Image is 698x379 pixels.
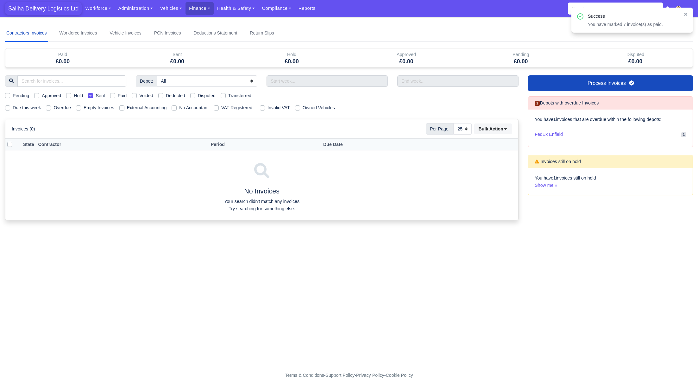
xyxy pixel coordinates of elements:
[258,2,295,15] a: Compliance
[535,159,581,164] h6: Invoices still on hold
[125,58,230,65] h5: £0.00
[8,187,516,196] h4: No Invoices
[209,139,321,150] th: Period
[528,168,693,195] div: You have invoices still on hold
[295,2,319,15] a: Reports
[583,58,688,65] h5: £0.00
[528,75,693,91] a: Process Invoices
[235,48,349,67] div: Hold
[321,139,468,150] th: Due Date
[239,51,344,58] div: Hold
[8,158,516,212] div: No Invoices
[578,48,693,67] div: Disputed
[21,139,36,150] th: State
[474,123,512,134] button: Bulk Action
[426,123,454,135] span: Per Page:
[12,126,35,132] h6: Invoices (0)
[356,373,384,378] a: Privacy Policy
[74,92,83,99] label: Hold
[228,92,251,99] label: Transferred
[285,373,324,378] a: Terms & Conditions
[96,92,105,99] label: Sent
[588,21,678,28] div: You have marked 7 invoice(s) as paid.
[303,104,335,111] label: Owned Vehicles
[535,183,557,188] a: Show me »
[115,2,156,15] a: Administration
[108,25,142,42] a: Vehicle Invoices
[326,373,355,378] a: Support Policy
[666,349,698,379] iframe: Chat Widget
[179,104,209,111] label: No Accountant
[468,51,573,58] div: Pending
[267,75,388,87] input: Start week...
[10,51,115,58] div: Paid
[166,92,185,99] label: Deducted
[239,58,344,65] h5: £0.00
[17,75,126,87] input: Search for invoices...
[535,100,599,106] h6: Depots with overdue Invoices
[156,2,186,15] a: Vehicles
[535,131,563,138] span: FedEx Enfield
[568,3,663,15] input: Search...
[588,13,678,20] div: Success
[267,104,290,111] label: Invalid VAT
[118,92,127,99] label: Paid
[120,48,235,67] div: Sent
[349,48,463,67] div: Approved
[553,175,556,180] strong: 1
[139,92,153,99] label: Voided
[169,372,530,379] div: - - -
[463,48,578,67] div: Pending
[553,117,556,122] strong: 1
[186,2,214,15] a: Finance
[84,104,114,111] label: Empty Invoices
[535,128,686,141] a: FedEx Enfield 1
[5,25,48,42] a: Contractors Invoices
[535,101,540,106] span: 1
[10,58,115,65] h5: £0.00
[5,3,82,15] a: Saliha Delivery Logistics Ltd
[535,116,686,123] p: You have invoices that are overdue within the following depots:
[5,48,120,67] div: Paid
[82,2,115,15] a: Workforce
[13,92,29,99] label: Pending
[127,104,167,111] label: External Accounting
[58,25,98,42] a: Workforce Invoices
[8,198,516,212] p: Your search didn't match any invoices Try searching for something else.
[198,92,216,99] label: Disputed
[136,75,157,87] span: Depot:
[397,75,519,87] input: End week...
[681,132,686,137] span: 1
[5,2,82,15] span: Saliha Delivery Logistics Ltd
[36,139,204,150] th: Contractor
[53,104,71,111] label: Overdue
[42,92,61,99] label: Approved
[214,2,259,15] a: Health & Safety
[386,373,413,378] a: Cookie Policy
[13,104,41,111] label: Due this week
[125,51,230,58] div: Sent
[221,104,252,111] label: VAT Registered
[354,51,459,58] div: Approved
[248,25,275,42] a: Return Slips
[354,58,459,65] h5: £0.00
[192,25,239,42] a: Deductions Statement
[583,51,688,58] div: Disputed
[153,25,182,42] a: PCN Invoices
[468,58,573,65] h5: £0.00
